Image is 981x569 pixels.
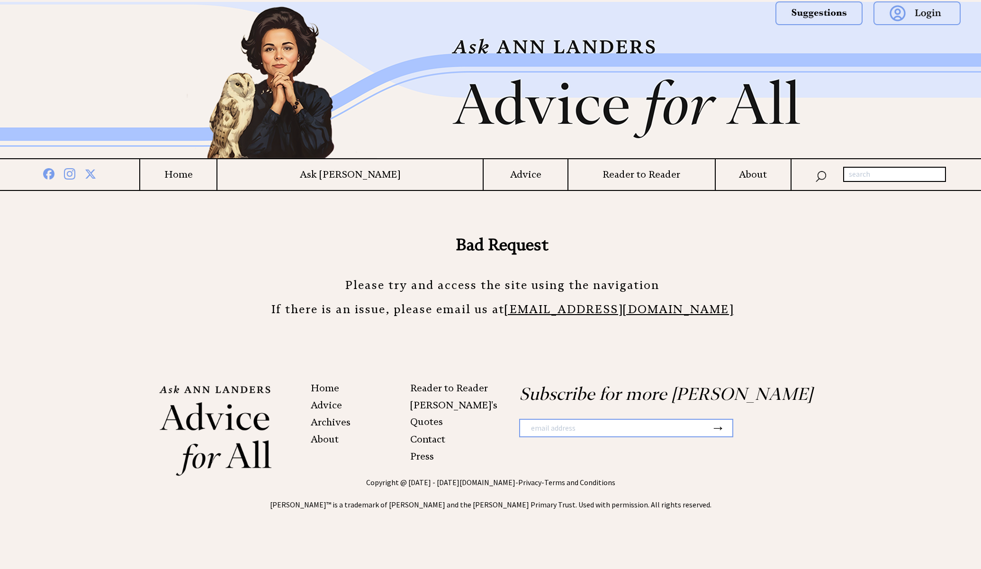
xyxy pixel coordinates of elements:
img: search_nav.png [815,169,827,182]
center: Please try and access the site using the navigation [69,277,936,293]
input: search [843,167,946,182]
a: Reader to Reader [568,169,715,181]
center: If there is an issue, please email us at [69,301,936,317]
a: Privacy [518,478,541,487]
a: Contact [410,434,445,445]
img: facebook%20blue.png [43,166,54,180]
center: Bad Request [69,233,936,256]
a: Terms and Conditions [544,478,615,487]
a: Home [311,382,339,394]
a: [PERSON_NAME]'s Quotes [410,399,497,427]
img: instagram%20blue.png [64,166,75,180]
a: Reader to Reader [410,382,488,394]
input: email address [520,420,711,437]
img: suggestions.png [775,1,863,25]
span: Copyright @ [DATE] - [DATE] - - [PERSON_NAME]™ is a trademark of [PERSON_NAME] and the [PERSON_NA... [270,478,711,509]
a: [DOMAIN_NAME] [459,478,515,487]
a: Ask [PERSON_NAME] [217,169,483,181]
a: [EMAIL_ADDRESS][DOMAIN_NAME] [504,294,734,316]
a: Advice [311,399,342,411]
a: Press [410,451,434,462]
a: Home [140,169,216,181]
a: About [311,434,339,445]
button: → [711,420,725,436]
a: About [716,169,791,181]
a: Archives [311,416,351,428]
img: header2b_v1.png [150,2,832,158]
div: Subscribe for more [PERSON_NAME] [491,384,822,467]
img: right_new2.png [832,2,837,158]
img: Ann%20Landers%20footer%20logo_small.png [159,384,272,477]
img: x%20blue.png [85,167,96,180]
img: login.png [873,1,961,25]
a: Advice [484,169,567,181]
